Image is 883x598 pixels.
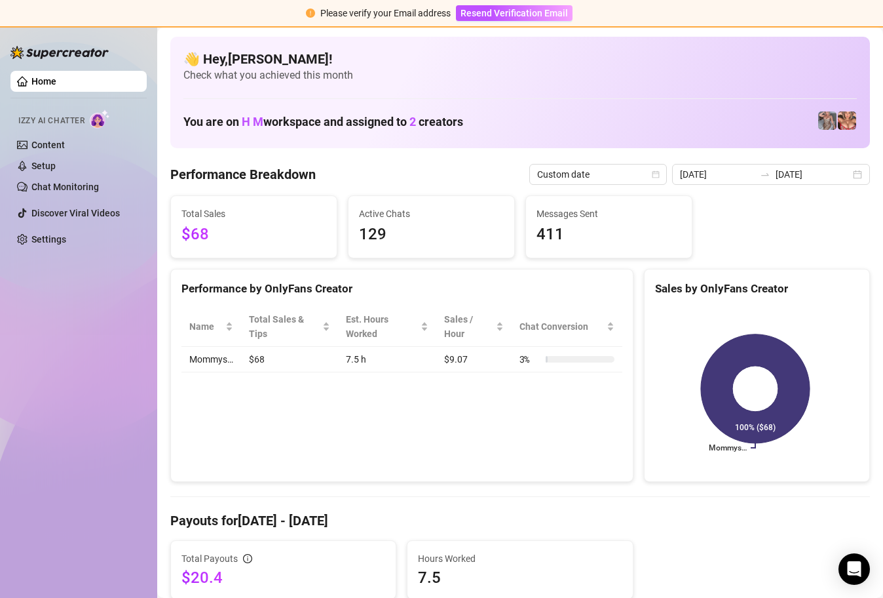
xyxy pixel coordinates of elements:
span: Total Sales & Tips [249,312,320,341]
span: exclamation-circle [306,9,315,18]
span: calendar [652,170,660,178]
img: logo-BBDzfeDw.svg [10,46,109,59]
h4: Performance Breakdown [170,165,316,184]
text: Mommys… [709,443,747,452]
a: Home [31,76,56,87]
th: Total Sales & Tips [241,307,338,347]
input: Start date [680,167,755,182]
img: pennylondon [838,111,856,130]
th: Sales / Hour [436,307,511,347]
span: 2 [409,115,416,129]
span: 411 [536,222,681,247]
span: Name [189,319,223,334]
a: Chat Monitoring [31,182,99,192]
td: Mommys… [181,347,241,372]
input: End date [776,167,850,182]
span: Total Sales [181,207,326,221]
button: Resend Verification Email [456,5,573,21]
span: $68 [181,222,326,247]
th: Chat Conversion [512,307,622,347]
span: Check what you achieved this month [183,68,857,83]
span: Messages Sent [536,207,681,221]
th: Name [181,307,241,347]
span: Resend Verification Email [460,8,568,18]
div: Est. Hours Worked [346,312,418,341]
h4: Payouts for [DATE] - [DATE] [170,511,870,530]
h4: 👋 Hey, [PERSON_NAME] ! [183,50,857,68]
div: Please verify your Email address [320,6,451,20]
span: Izzy AI Chatter [18,115,85,127]
div: Sales by OnlyFans Creator [655,280,859,298]
span: 7.5 [418,567,622,588]
td: $68 [241,347,338,372]
span: swap-right [760,169,770,180]
td: $9.07 [436,347,511,372]
span: Active Chats [359,207,504,221]
span: Sales / Hour [444,312,493,341]
td: 7.5 h [338,347,436,372]
div: Performance by OnlyFans Creator [181,280,622,298]
span: H M [242,115,263,129]
span: 3 % [519,352,540,367]
span: Hours Worked [418,551,622,566]
span: 129 [359,222,504,247]
span: $20.4 [181,567,385,588]
span: Custom date [537,165,659,184]
div: Open Intercom Messenger [838,553,870,585]
span: Chat Conversion [519,319,604,334]
span: Total Payouts [181,551,238,566]
h1: You are on workspace and assigned to creators [183,115,463,129]
span: to [760,169,770,180]
img: pennylondonvip [818,111,836,130]
img: AI Chatter [90,110,110,129]
a: Setup [31,161,56,171]
span: info-circle [243,554,252,563]
a: Content [31,140,65,150]
a: Settings [31,234,66,245]
a: Discover Viral Videos [31,208,120,218]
